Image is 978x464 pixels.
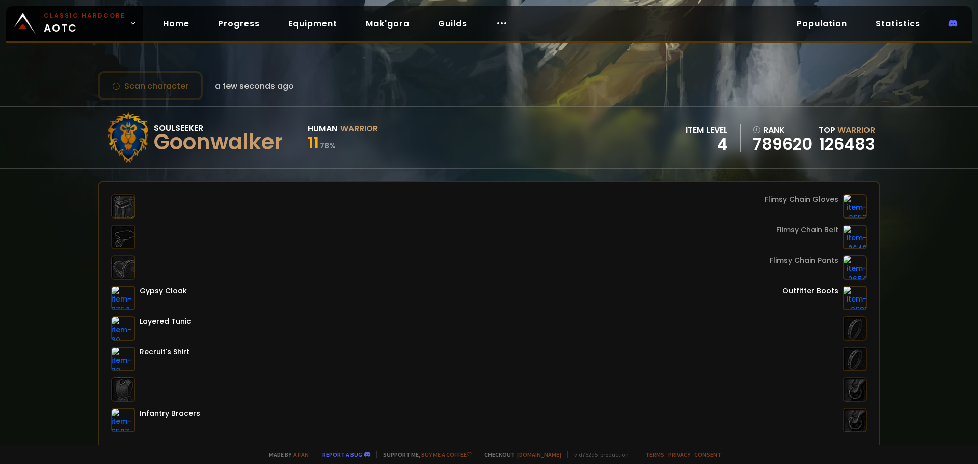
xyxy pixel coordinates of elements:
a: 789620 [753,137,812,152]
span: Made by [263,451,309,458]
div: Infantry Bracers [140,408,200,419]
div: Outfitter Boots [782,286,838,296]
a: a fan [293,451,309,458]
div: Flimsy Chain Belt [776,225,838,235]
a: Progress [210,13,268,34]
div: 4 [686,137,728,152]
img: item-6507 [111,408,135,432]
div: item level [686,124,728,137]
a: Buy me a coffee [421,451,472,458]
span: a few seconds ago [215,79,294,92]
span: Checkout [478,451,561,458]
a: Terms [645,451,664,458]
img: item-2653 [843,194,867,219]
small: Classic Hardcore [44,11,125,20]
div: Human [308,122,337,135]
a: Equipment [280,13,345,34]
small: 78 % [320,141,336,151]
a: [DOMAIN_NAME] [517,451,561,458]
a: Privacy [668,451,690,458]
img: item-2691 [843,286,867,310]
img: item-9754 [111,286,135,310]
img: item-2649 [843,225,867,249]
div: Layered Tunic [140,316,191,327]
span: 11 [308,131,319,154]
a: Home [155,13,198,34]
a: 126483 [819,132,875,155]
a: Classic HardcoreAOTC [6,6,143,41]
img: item-60 [111,316,135,341]
span: Support me, [376,451,472,458]
a: Population [789,13,855,34]
div: Recruit's Shirt [140,347,189,358]
a: Consent [694,451,721,458]
a: Guilds [430,13,475,34]
div: Goonwalker [154,134,283,150]
a: Mak'gora [358,13,418,34]
div: Gypsy Cloak [140,286,187,296]
img: item-38 [111,347,135,371]
span: v. d752d5 - production [567,451,629,458]
div: Soulseeker [154,122,283,134]
img: item-2654 [843,255,867,280]
button: Scan character [98,71,203,100]
div: Flimsy Chain Pants [770,255,838,266]
div: Warrior [340,122,378,135]
div: rank [753,124,812,137]
a: Report a bug [322,451,362,458]
div: Top [819,124,875,137]
span: Warrior [837,124,875,136]
a: Statistics [867,13,929,34]
div: Flimsy Chain Gloves [765,194,838,205]
span: AOTC [44,11,125,36]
